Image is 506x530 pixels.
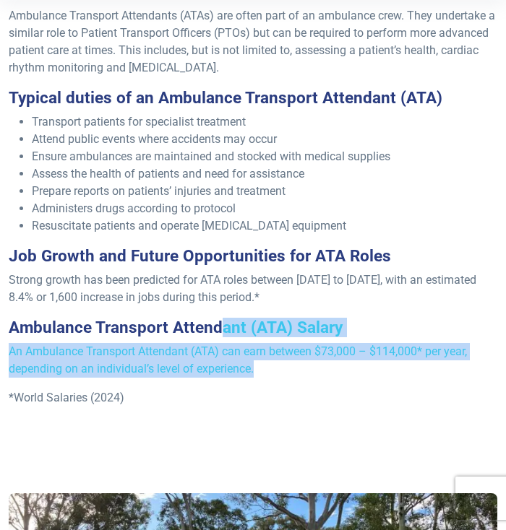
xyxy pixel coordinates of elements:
p: Ambulance Transport Attendants (ATAs) are often part of an ambulance crew. They undertake a simil... [9,7,497,77]
li: Assess the health of patients and need for assistance [32,165,497,183]
li: Transport patients for specialist treatment [32,113,497,131]
li: Resuscitate patients and operate [MEDICAL_DATA] equipment [32,217,497,235]
p: Strong growth has been predicted for ATA roles between [DATE] to [DATE], with an estimated 8.4% o... [9,271,497,306]
h3: Ambulance Transport Attendant (ATA) Salary [9,318,497,337]
p: *World Salaries (2024) [9,389,497,407]
li: Administers drugs according to protocol [32,200,497,217]
li: Attend public events where accidents may occur [32,131,497,148]
h3: Job Growth and Future Opportunities for ATA Roles [9,246,497,266]
p: An Ambulance Transport Attendant (ATA) can earn between $73,000 – $114,000* per year, depending o... [9,343,497,378]
li: Ensure ambulances are maintained and stocked with medical supplies [32,148,497,165]
li: Prepare reports on patients’ injuries and treatment [32,183,497,200]
h3: Typical duties of an Ambulance Transport Attendant (ATA) [9,88,497,108]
